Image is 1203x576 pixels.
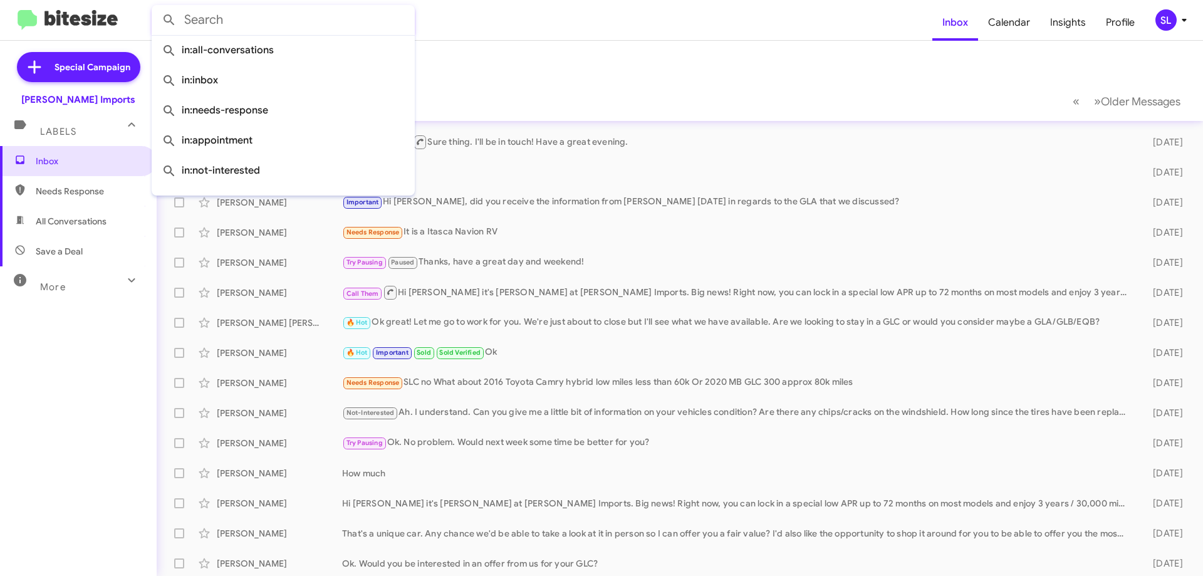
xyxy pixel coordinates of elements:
[217,286,342,299] div: [PERSON_NAME]
[17,52,140,82] a: Special Campaign
[346,439,383,447] span: Try Pausing
[342,436,1133,450] div: Ok. No problem. Would next week some time be better for you?
[1101,95,1180,108] span: Older Messages
[1096,4,1145,41] a: Profile
[217,256,342,269] div: [PERSON_NAME]
[932,4,978,41] a: Inbox
[1145,9,1189,31] button: SL
[346,348,368,357] span: 🔥 Hot
[342,315,1133,330] div: Ok great! Let me go to work for you. We're just about to close but I'll see what we have availabl...
[1133,196,1193,209] div: [DATE]
[342,557,1133,570] div: Ok. Would you be interested in an offer from us for your GLC?
[346,409,395,417] span: Not-Interested
[1133,377,1193,389] div: [DATE]
[217,347,342,359] div: [PERSON_NAME]
[342,225,1133,239] div: It is a Itasca Navion RV
[36,155,142,167] span: Inbox
[342,345,1133,360] div: Ok
[346,379,400,387] span: Needs Response
[217,527,342,540] div: [PERSON_NAME]
[217,226,342,239] div: [PERSON_NAME]
[1133,467,1193,479] div: [DATE]
[162,186,405,216] span: in:sold-verified
[342,375,1133,390] div: SLC no What about 2016 Toyota Camry hybrid low miles less than 60k Or 2020 MB GLC 300 approx 80k ...
[1133,286,1193,299] div: [DATE]
[1133,136,1193,149] div: [DATE]
[1133,497,1193,510] div: [DATE]
[1133,347,1193,359] div: [DATE]
[1133,317,1193,329] div: [DATE]
[217,437,342,449] div: [PERSON_NAME]
[36,245,83,258] span: Save a Deal
[1066,88,1188,114] nav: Page navigation example
[1133,166,1193,179] div: [DATE]
[439,348,481,357] span: Sold Verified
[342,285,1133,300] div: Hi [PERSON_NAME] it's [PERSON_NAME] at [PERSON_NAME] Imports. Big news! Right now, you can lock i...
[217,407,342,419] div: [PERSON_NAME]
[162,35,405,65] span: in:all-conversations
[217,497,342,510] div: [PERSON_NAME]
[1040,4,1096,41] a: Insights
[217,377,342,389] div: [PERSON_NAME]
[346,198,379,206] span: Important
[342,195,1133,209] div: Hi [PERSON_NAME], did you receive the information from [PERSON_NAME] [DATE] in regards to the GLA...
[342,406,1133,420] div: Ah. I understand. Can you give me a little bit of information on your vehicles condition? Are the...
[162,95,405,125] span: in:needs-response
[40,281,66,293] span: More
[1133,407,1193,419] div: [DATE]
[1133,527,1193,540] div: [DATE]
[342,255,1133,270] div: Thanks, have a great day and weekend!
[346,228,400,236] span: Needs Response
[1065,88,1087,114] button: Previous
[1094,93,1101,109] span: »
[1133,256,1193,269] div: [DATE]
[55,61,130,73] span: Special Campaign
[36,215,107,228] span: All Conversations
[217,317,342,329] div: [PERSON_NAME] [PERSON_NAME]
[1133,437,1193,449] div: [DATE]
[346,290,379,298] span: Call Them
[417,348,431,357] span: Sold
[1155,9,1177,31] div: SL
[346,318,368,327] span: 🔥 Hot
[217,196,342,209] div: [PERSON_NAME]
[1073,93,1080,109] span: «
[162,125,405,155] span: in:appointment
[21,93,135,106] div: [PERSON_NAME] Imports
[162,155,405,186] span: in:not-interested
[36,185,142,197] span: Needs Response
[342,497,1133,510] div: Hi [PERSON_NAME] it's [PERSON_NAME] at [PERSON_NAME] Imports. Big news! Right now, you can lock i...
[217,467,342,479] div: [PERSON_NAME]
[162,65,405,95] span: in:inbox
[342,134,1133,150] div: Sure thing. I'll be in touch! Have a great evening.
[40,126,76,137] span: Labels
[978,4,1040,41] a: Calendar
[342,527,1133,540] div: That's a unique car. Any chance we'd be able to take a look at it in person so I can offer you a ...
[1133,557,1193,570] div: [DATE]
[376,348,409,357] span: Important
[1133,226,1193,239] div: [DATE]
[346,258,383,266] span: Try Pausing
[152,5,415,35] input: Search
[217,557,342,570] div: [PERSON_NAME]
[1086,88,1188,114] button: Next
[342,467,1133,479] div: How much
[391,258,414,266] span: Paused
